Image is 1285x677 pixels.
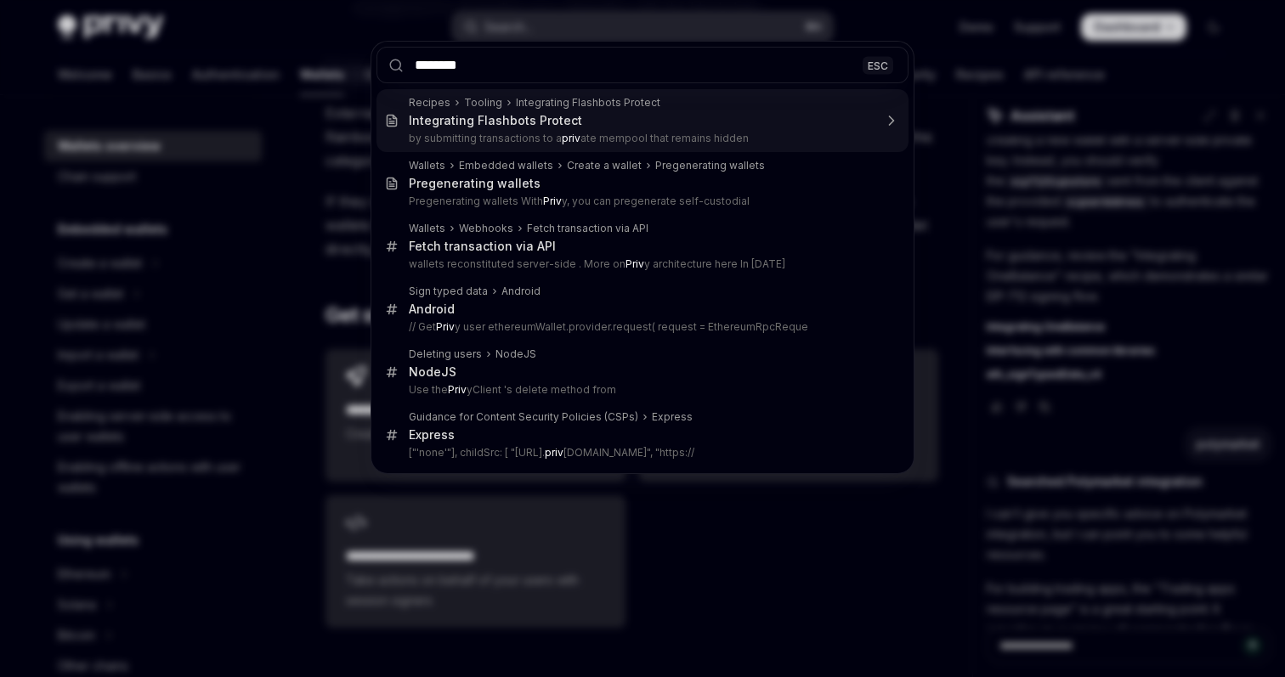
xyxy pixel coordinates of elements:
div: Wallets [409,222,445,235]
div: NodeJS [409,364,456,380]
div: Webhooks [459,222,513,235]
div: Wallets [409,159,445,172]
div: Guidance for Content Security Policies (CSPs) [409,410,638,424]
div: Fetch transaction via API [527,222,648,235]
div: Embedded wallets [459,159,553,172]
p: Use the yClient 's delete method from [409,383,873,397]
p: ["'none'"], childSrc: [ "[URL]. [DOMAIN_NAME]", "https:// [409,446,873,460]
div: Express [652,410,693,424]
p: wallets reconstituted server-side . More on y architecture here In [DATE] [409,257,873,271]
b: Priv [626,257,644,270]
b: priv [545,446,563,459]
div: Fetch transaction via API [409,239,556,254]
b: Priv [448,383,467,396]
div: Android [409,302,455,317]
div: Tooling [464,96,502,110]
div: Pregenerating wallets [655,159,765,172]
div: Create a wallet [567,159,642,172]
b: Priv [543,195,562,207]
div: Pregenerating wallets [409,176,541,191]
div: Sign typed data [409,285,488,298]
div: Android [501,285,541,298]
div: Integrating Flashbots Protect [516,96,660,110]
b: priv [562,132,580,144]
p: Pregenerating wallets With y, you can pregenerate self-custodial [409,195,873,208]
div: ESC [863,56,893,74]
p: // Get y user ethereumWallet.provider.request( request = EthereumRpcReque [409,320,873,334]
div: Recipes [409,96,450,110]
b: Priv [436,320,455,333]
div: Integrating Flashbots Protect [409,113,582,128]
div: NodeJS [495,347,536,361]
p: by submitting transactions to a ate mempool that remains hidden [409,132,873,145]
div: Express [409,427,455,443]
div: Deleting users [409,347,482,361]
